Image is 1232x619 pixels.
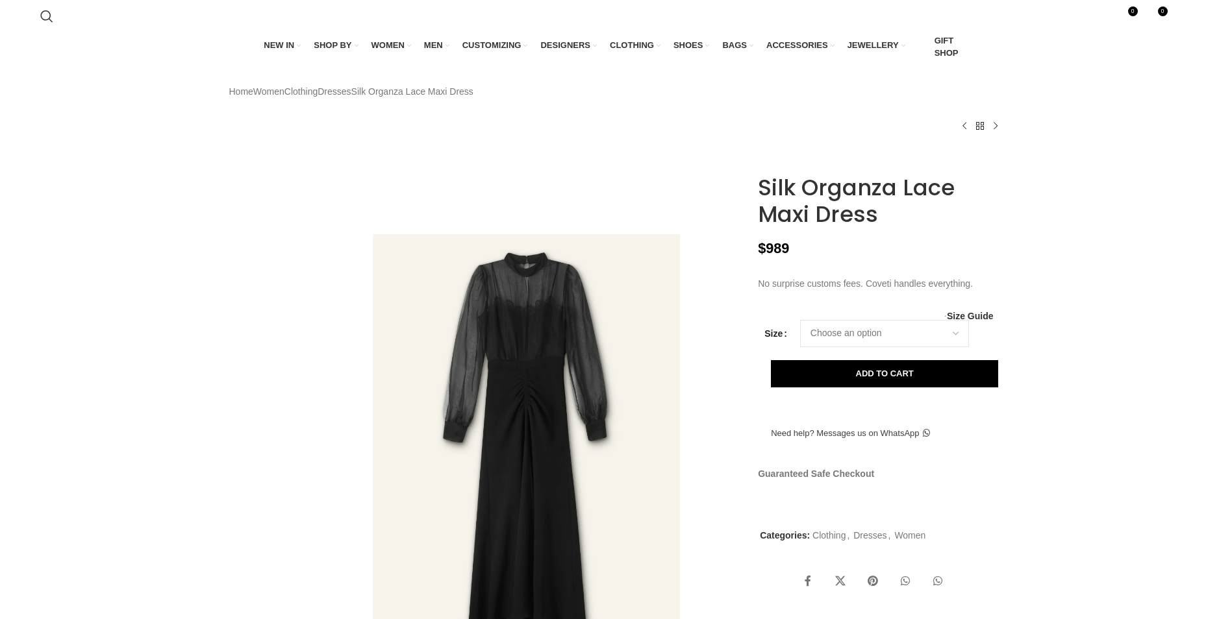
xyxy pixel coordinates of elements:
[722,32,753,59] a: BAGS
[888,528,891,542] span: ,
[424,32,449,59] a: MEN
[1142,3,1168,29] a: 0
[424,40,443,51] span: MEN
[1128,6,1138,16] span: 0
[1142,3,1168,29] div: My Wishlist
[673,32,710,59] a: SHOES
[848,32,905,59] a: JEWELLERY
[918,32,968,62] a: GIFT SHOP
[848,40,899,51] span: JEWELLERY
[318,84,351,99] a: Dresses
[957,118,972,134] a: Previous product
[314,40,351,51] span: SHOP BY
[1158,6,1168,16] span: 0
[226,317,305,393] img: Me and Em dresses
[462,32,528,59] a: CUSTOMIZING
[758,468,874,479] strong: Guaranteed Safe Checkout
[229,84,253,99] a: Home
[371,40,405,51] span: WOMEN
[760,530,810,540] span: Categories:
[894,530,925,540] a: Women
[540,32,597,59] a: DESIGNERS
[758,240,789,256] bdi: 989
[771,360,998,387] button: Add to cart
[758,487,983,505] img: guaranteed-safe-checkout-bordered.j
[34,32,1198,62] div: Main navigation
[795,568,821,594] a: Facebook social link
[673,40,703,51] span: SHOES
[892,568,918,594] a: WhatsApp social link
[229,84,473,99] nav: Breadcrumb
[827,568,853,594] a: X social link
[758,420,942,447] a: Need help? Messages us on WhatsApp
[314,32,358,59] a: SHOP BY
[935,35,968,58] span: GIFT SHOP
[758,240,766,256] span: $
[758,276,1003,291] p: No surprise customs fees. Coveti handles everything.
[1112,3,1138,29] a: 0
[371,32,411,59] a: WOMEN
[853,530,886,540] a: Dresses
[264,32,301,59] a: NEW IN
[34,3,60,29] a: Search
[764,326,787,341] label: Size
[351,84,473,99] span: Silk Organza Lace Maxi Dress
[462,40,522,51] span: CUSTOMIZING
[758,155,816,167] img: Me and Em
[722,40,747,51] span: BAGS
[812,530,846,540] a: Clothing
[847,528,849,542] span: ,
[226,398,305,474] img: Me and Em collection
[264,40,294,51] span: NEW IN
[988,118,1003,134] a: Next product
[610,32,660,59] a: CLOTHING
[226,234,305,310] img: Me and Em dress
[860,568,886,594] a: Pinterest social link
[918,42,930,53] img: GiftBag
[758,175,1003,228] h1: Silk Organza Lace Maxi Dress
[610,40,654,51] span: CLOTHING
[766,40,828,51] span: ACCESSORIES
[925,568,951,594] a: WhatsApp social link
[284,84,318,99] a: Clothing
[253,84,284,99] a: Women
[766,32,835,59] a: ACCESSORIES
[226,481,305,557] img: Me and Em dress
[540,40,590,51] span: DESIGNERS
